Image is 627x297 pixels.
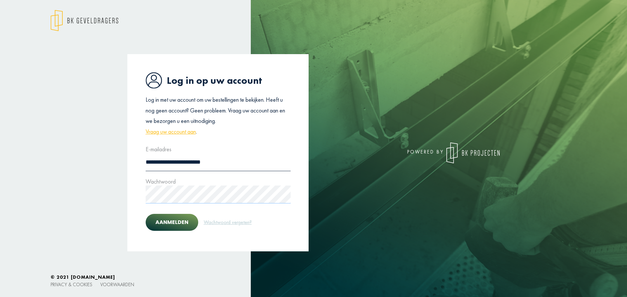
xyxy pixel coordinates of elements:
[51,274,576,280] h6: © 2021 [DOMAIN_NAME]
[318,142,500,163] div: powered by
[146,144,171,155] label: E-mailadres
[146,176,176,187] label: Wachtwoord
[146,126,196,137] a: Vraag uw account aan
[146,72,291,89] h1: Log in op uw account
[146,95,291,137] p: Log in met uw account om uw bestellingen te bekijken. Heeft u nog geen account? Geen probleem. Vr...
[203,218,252,227] a: Wachtwoord vergeten?
[51,10,118,31] img: logo
[100,281,134,288] a: Voorwaarden
[146,214,198,231] button: Aanmelden
[146,72,162,89] img: icon
[51,281,92,288] a: Privacy & cookies
[446,142,500,163] img: logo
